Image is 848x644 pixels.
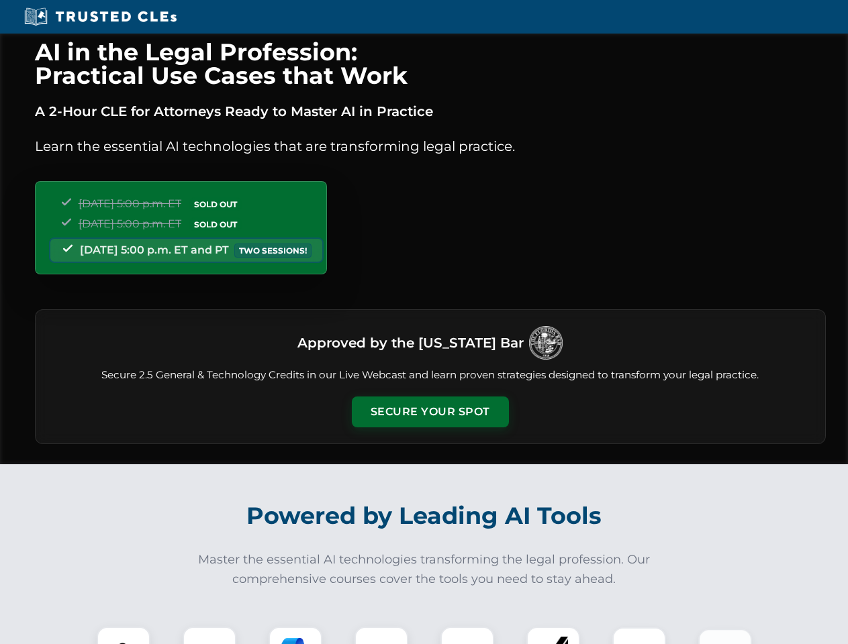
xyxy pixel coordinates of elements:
span: [DATE] 5:00 p.m. ET [79,197,181,210]
p: A 2-Hour CLE for Attorneys Ready to Master AI in Practice [35,101,826,122]
span: SOLD OUT [189,197,242,211]
img: Trusted CLEs [20,7,181,27]
p: Learn the essential AI technologies that are transforming legal practice. [35,136,826,157]
h2: Powered by Leading AI Tools [52,492,796,539]
h3: Approved by the [US_STATE] Bar [297,331,524,355]
button: Secure Your Spot [352,396,509,427]
p: Master the essential AI technologies transforming the legal profession. Our comprehensive courses... [189,550,659,589]
img: Logo [529,326,563,360]
span: [DATE] 5:00 p.m. ET [79,217,181,230]
span: SOLD OUT [189,217,242,231]
h1: AI in the Legal Profession: Practical Use Cases that Work [35,40,826,87]
p: Secure 2.5 General & Technology Credits in our Live Webcast and learn proven strategies designed ... [52,368,809,383]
